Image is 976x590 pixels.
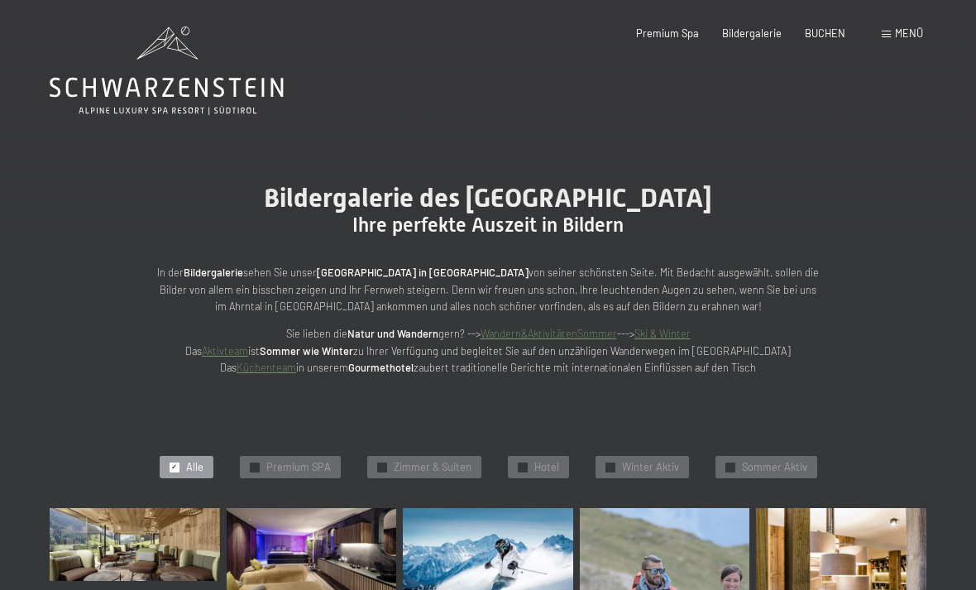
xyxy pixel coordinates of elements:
[317,266,529,279] strong: [GEOGRAPHIC_DATA] in [GEOGRAPHIC_DATA]
[722,26,782,40] a: Bildergalerie
[519,463,525,472] span: ✓
[50,508,220,581] img: Wellnesshotels - Lounge - Sitzplatz - Ahrntal
[202,344,248,357] a: Aktivteam
[352,213,624,237] span: Ihre perfekte Auszeit in Bildern
[727,463,733,472] span: ✓
[607,463,613,472] span: ✓
[237,361,296,374] a: Küchenteam
[895,26,923,40] span: Menü
[157,325,819,376] p: Sie lieben die gern? --> ---> Das ist zu Ihrer Verfügung und begleitet Sie auf den unzähligen Wan...
[264,182,712,213] span: Bildergalerie des [GEOGRAPHIC_DATA]
[534,460,559,475] span: Hotel
[260,344,353,357] strong: Sommer wie Winter
[348,361,414,374] strong: Gourmethotel
[636,26,699,40] a: Premium Spa
[622,460,679,475] span: Winter Aktiv
[266,460,331,475] span: Premium SPA
[379,463,385,472] span: ✓
[742,460,807,475] span: Sommer Aktiv
[184,266,243,279] strong: Bildergalerie
[394,460,471,475] span: Zimmer & Suiten
[171,463,177,472] span: ✓
[347,327,438,340] strong: Natur und Wandern
[805,26,845,40] a: BUCHEN
[186,460,203,475] span: Alle
[251,463,257,472] span: ✓
[634,327,691,340] a: Ski & Winter
[481,327,617,340] a: Wandern&AktivitätenSommer
[157,264,819,314] p: In der sehen Sie unser von seiner schönsten Seite. Mit Bedacht ausgewählt, sollen die Bilder von ...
